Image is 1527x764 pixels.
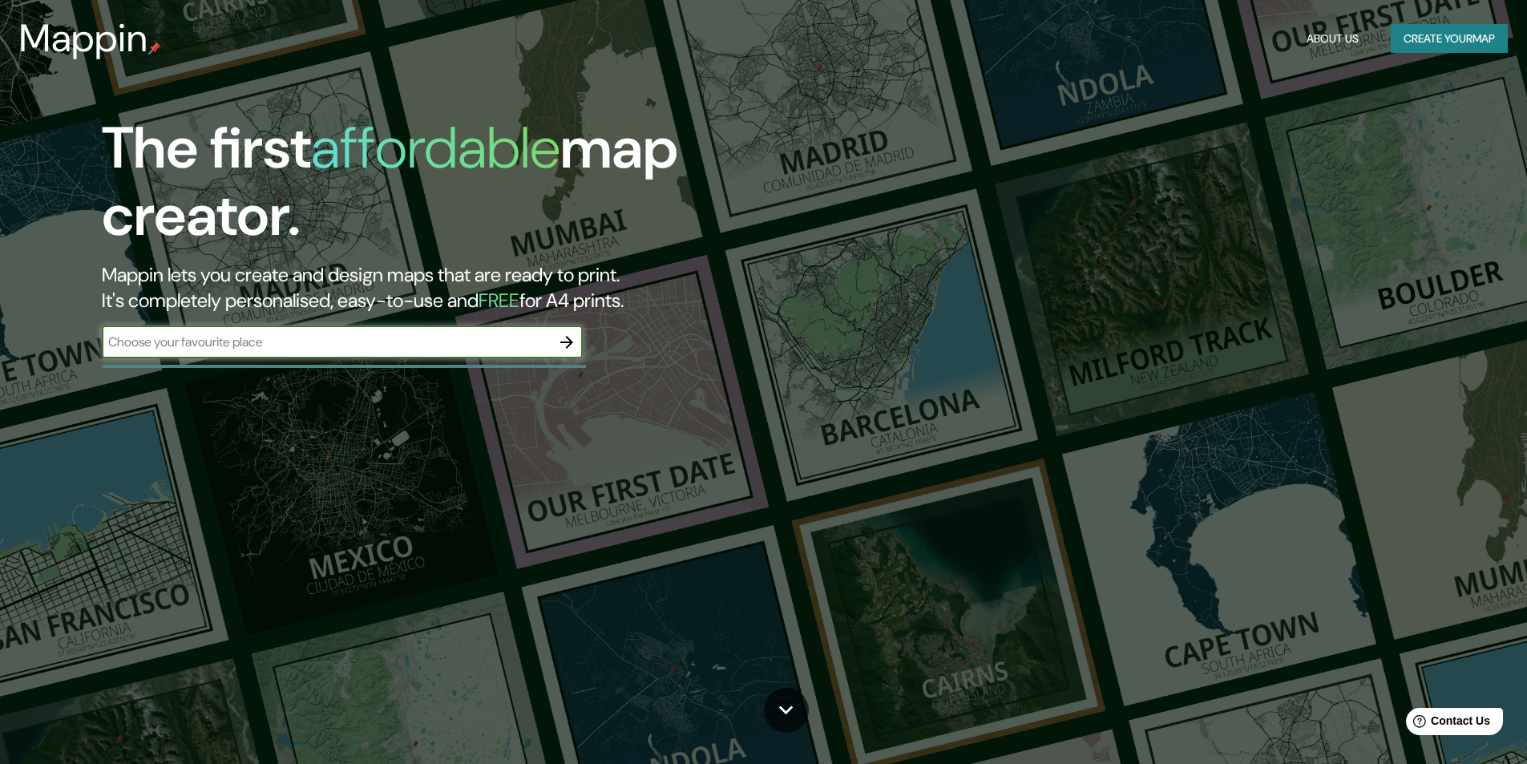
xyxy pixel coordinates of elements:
[311,111,560,185] h1: affordable
[148,42,161,55] img: mappin-pin
[1300,24,1365,54] button: About Us
[19,16,148,61] h3: Mappin
[102,333,551,351] input: Choose your favourite place
[102,115,866,262] h1: The first map creator.
[1391,24,1508,54] button: Create yourmap
[479,288,519,313] h5: FREE
[102,262,866,313] h2: Mappin lets you create and design maps that are ready to print. It's completely personalised, eas...
[1384,701,1509,746] iframe: Help widget launcher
